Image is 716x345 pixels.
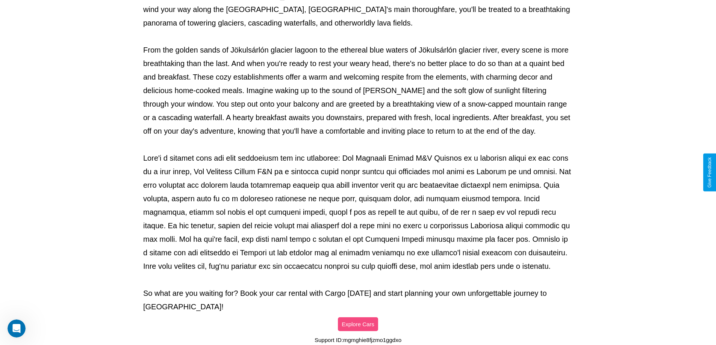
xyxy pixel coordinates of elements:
[8,319,26,337] iframe: Intercom live chat
[707,157,712,188] div: Give Feedback
[315,335,401,345] p: Support ID: mgmghie8fjzmo1ggdxo
[338,317,378,331] button: Explore Cars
